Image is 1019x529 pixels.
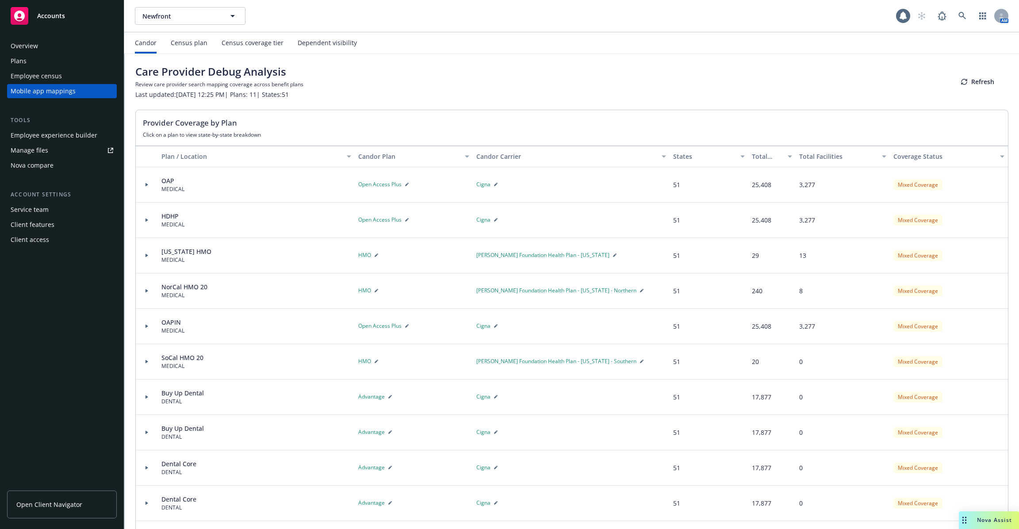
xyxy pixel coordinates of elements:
[11,128,97,142] div: Employee experience builder
[893,321,942,332] div: Mixed Coverage
[161,362,203,370] div: MEDICAL
[673,216,680,224] span: 51
[11,203,49,217] div: Service team
[161,256,211,264] div: MEDICAL
[11,143,48,157] div: Manage files
[748,146,796,167] button: Total Providers
[7,218,117,232] a: Client features
[161,185,184,193] div: MEDICAL
[358,287,371,294] span: HMO
[358,180,402,188] span: Open Access Plus
[799,251,806,260] div: 13
[161,468,196,476] div: DENTAL
[135,90,303,99] p: Last updated: [DATE] 12:25 PM | Plans: 11 | States: 51
[890,146,1008,167] button: Coverage Status
[799,357,803,366] div: 0
[959,511,1019,529] button: Nova Assist
[476,287,636,294] span: [PERSON_NAME] Foundation Health Plan - [US_STATE] - Northern
[7,4,117,28] a: Accounts
[136,344,158,379] div: Toggle Row Expanded
[752,322,771,331] div: 25,408
[7,128,117,142] a: Employee experience builder
[670,146,748,167] button: States
[161,424,204,433] div: Buy Up Dental
[673,464,680,472] span: 51
[913,7,931,25] a: Start snowing
[136,415,158,450] div: Toggle Row Expanded
[893,285,942,296] div: Mixed Coverage
[136,273,158,309] div: Toggle Row Expanded
[799,286,803,295] div: 8
[358,216,402,223] span: Open Access Plus
[11,39,38,53] div: Overview
[893,179,942,190] div: Mixed Coverage
[11,218,54,232] div: Client features
[933,7,951,25] a: Report a Bug
[954,7,971,25] a: Search
[358,464,385,471] span: Advantage
[136,238,158,273] div: Toggle Row Expanded
[476,499,490,506] span: Cigna
[799,215,815,225] div: 3,277
[752,498,771,508] div: 17,877
[355,146,473,167] button: Candor Plan
[476,464,490,471] span: Cigna
[799,152,877,161] div: Total Facilities
[161,318,184,327] div: OAPIN
[673,357,680,366] span: 51
[7,116,117,125] div: Tools
[476,322,490,330] span: Cigna
[11,54,27,68] div: Plans
[893,462,942,473] div: Mixed Coverage
[136,167,158,203] div: Toggle Row Expanded
[752,180,771,189] div: 25,408
[796,146,890,167] button: Total Facilities
[135,65,303,79] h1: Care Provider Debug Analysis
[161,152,341,161] div: Plan / Location
[673,499,680,507] span: 51
[358,393,385,400] span: Advantage
[752,357,759,366] div: 20
[752,152,782,161] div: Total Providers
[135,80,303,88] p: Review care provider search mapping coverage across benefit plans
[893,152,995,161] div: Coverage Status
[7,54,117,68] a: Plans
[11,69,62,83] div: Employee census
[893,498,942,509] div: Mixed Coverage
[799,322,815,331] div: 3,277
[7,203,117,217] a: Service team
[476,357,636,365] span: [PERSON_NAME] Foundation Health Plan - [US_STATE] - Southern
[136,450,158,486] div: Toggle Row Expanded
[136,309,158,344] div: Toggle Row Expanded
[7,84,117,98] a: Mobile app mappings
[143,131,1001,138] p: Click on a plan to view state-by-state breakdown
[893,356,942,367] div: Mixed Coverage
[799,428,803,437] div: 0
[673,428,680,437] span: 51
[7,69,117,83] a: Employee census
[358,251,371,259] span: HMO
[161,388,204,398] div: Buy Up Dental
[473,146,670,167] button: Candor Carrier
[752,392,771,402] div: 17,877
[893,250,942,261] div: Mixed Coverage
[136,203,158,238] div: Toggle Row Expanded
[7,158,117,172] a: Nova compare
[161,282,207,291] div: NorCal HMO 20
[673,393,680,401] span: 51
[752,428,771,437] div: 17,877
[673,152,735,161] div: States
[7,190,117,199] div: Account settings
[752,251,759,260] div: 29
[135,39,157,46] div: Candor
[673,287,680,295] span: 51
[893,391,942,402] div: Mixed Coverage
[476,216,490,223] span: Cigna
[476,393,490,400] span: Cigna
[161,221,184,228] div: MEDICAL
[752,215,771,225] div: 25,408
[161,433,204,441] div: DENTAL
[11,233,49,247] div: Client access
[11,84,76,98] div: Mobile app mappings
[161,176,184,185] div: OAP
